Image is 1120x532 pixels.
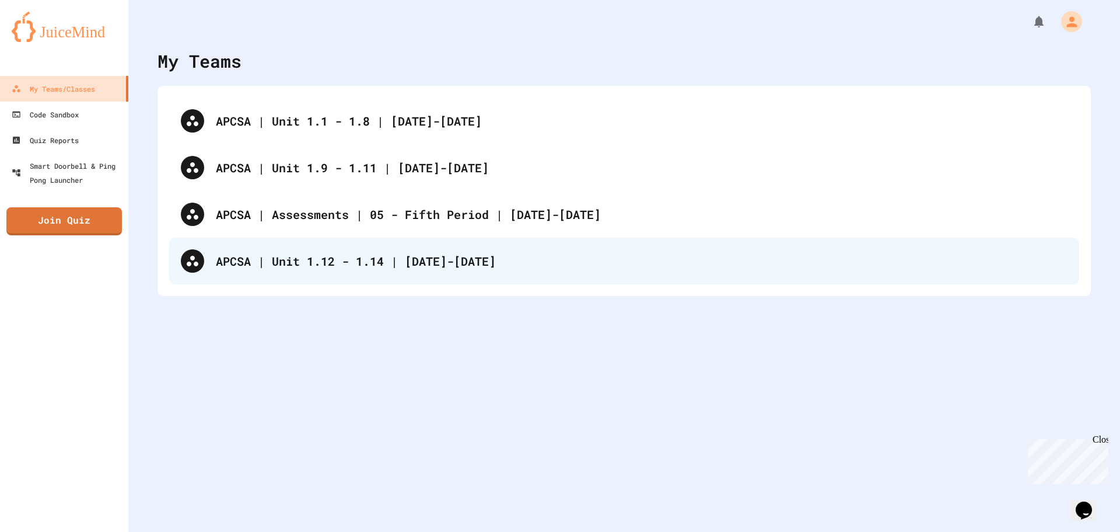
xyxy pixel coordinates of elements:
[12,133,79,147] div: Quiz Reports
[1010,12,1049,32] div: My Notifications
[216,206,1067,223] div: APCSA | Assessments | 05 - Fifth Period | [DATE]-[DATE]
[6,207,122,235] a: Join Quiz
[216,252,1067,270] div: APCSA | Unit 1.12 - 1.14 | [DATE]-[DATE]
[12,159,124,187] div: Smart Doorbell & Ping Pong Launcher
[157,48,242,74] div: My Teams
[169,191,1079,238] div: APCSA | Assessments | 05 - Fifth Period | [DATE]-[DATE]
[216,159,1067,176] div: APCSA | Unit 1.9 - 1.11 | [DATE]-[DATE]
[1049,8,1085,35] div: My Account
[5,5,80,74] div: Chat with us now!Close
[12,107,79,121] div: Code Sandbox
[1071,485,1108,520] iframe: chat widget
[169,238,1079,284] div: APCSA | Unit 1.12 - 1.14 | [DATE]-[DATE]
[169,98,1079,144] div: APCSA | Unit 1.1 - 1.8 | [DATE]-[DATE]
[216,112,1067,130] div: APCSA | Unit 1.1 - 1.8 | [DATE]-[DATE]
[1023,434,1108,484] iframe: chat widget
[169,144,1079,191] div: APCSA | Unit 1.9 - 1.11 | [DATE]-[DATE]
[12,12,117,42] img: logo-orange.svg
[12,82,95,96] div: My Teams/Classes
